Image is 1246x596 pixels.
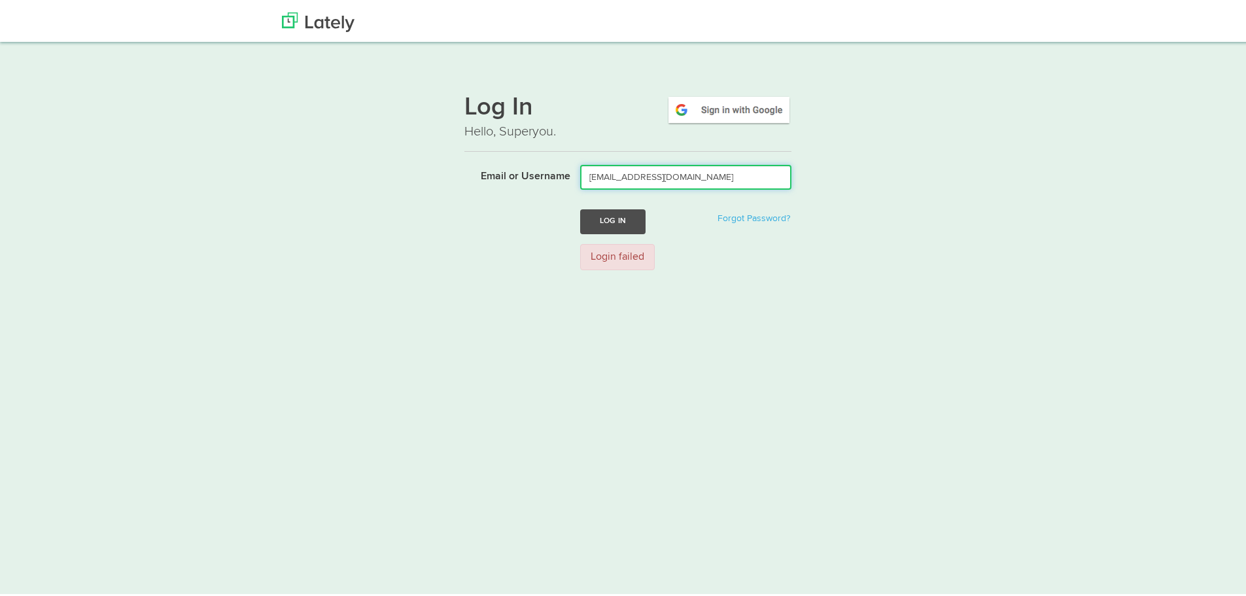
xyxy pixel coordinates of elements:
[464,92,791,120] h1: Log In
[580,162,791,187] input: Email or Username
[455,162,570,182] label: Email or Username
[666,92,791,122] img: google-signin.png
[464,120,791,139] p: Hello, Superyou.
[580,207,646,231] button: Log In
[282,10,355,29] img: Lately
[718,211,790,220] a: Forgot Password?
[580,241,655,268] div: Login failed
